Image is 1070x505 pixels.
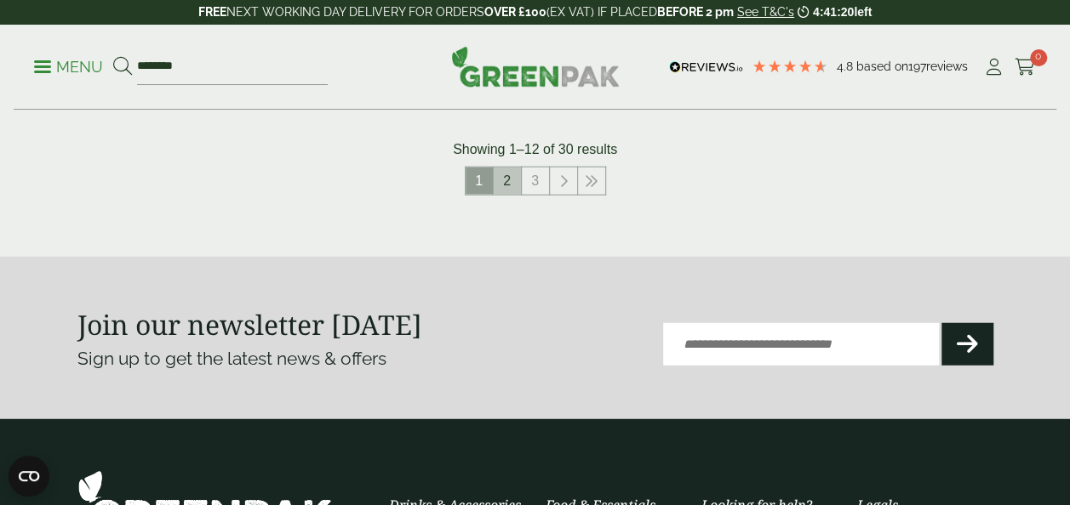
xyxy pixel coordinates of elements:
[9,456,49,496] button: Open CMP widget
[484,5,546,19] strong: OVER £100
[813,5,854,19] span: 4:41:20
[1015,54,1036,80] a: 0
[34,57,103,77] p: Menu
[77,345,489,372] p: Sign up to get the latest news & offers
[752,59,828,74] div: 4.79 Stars
[737,5,794,19] a: See T&C's
[908,60,926,73] span: 197
[1015,59,1036,76] i: Cart
[494,167,521,195] a: 2
[34,57,103,74] a: Menu
[451,46,620,87] img: GreenPak Supplies
[466,167,493,195] span: 1
[1030,49,1047,66] span: 0
[657,5,734,19] strong: BEFORE 2 pm
[453,139,617,160] p: Showing 1–12 of 30 results
[983,59,1004,76] i: My Account
[522,167,549,195] a: 3
[837,60,856,73] span: 4.8
[669,61,743,73] img: REVIEWS.io
[926,60,968,73] span: reviews
[854,5,872,19] span: left
[856,60,908,73] span: Based on
[198,5,226,19] strong: FREE
[77,306,422,343] strong: Join our newsletter [DATE]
